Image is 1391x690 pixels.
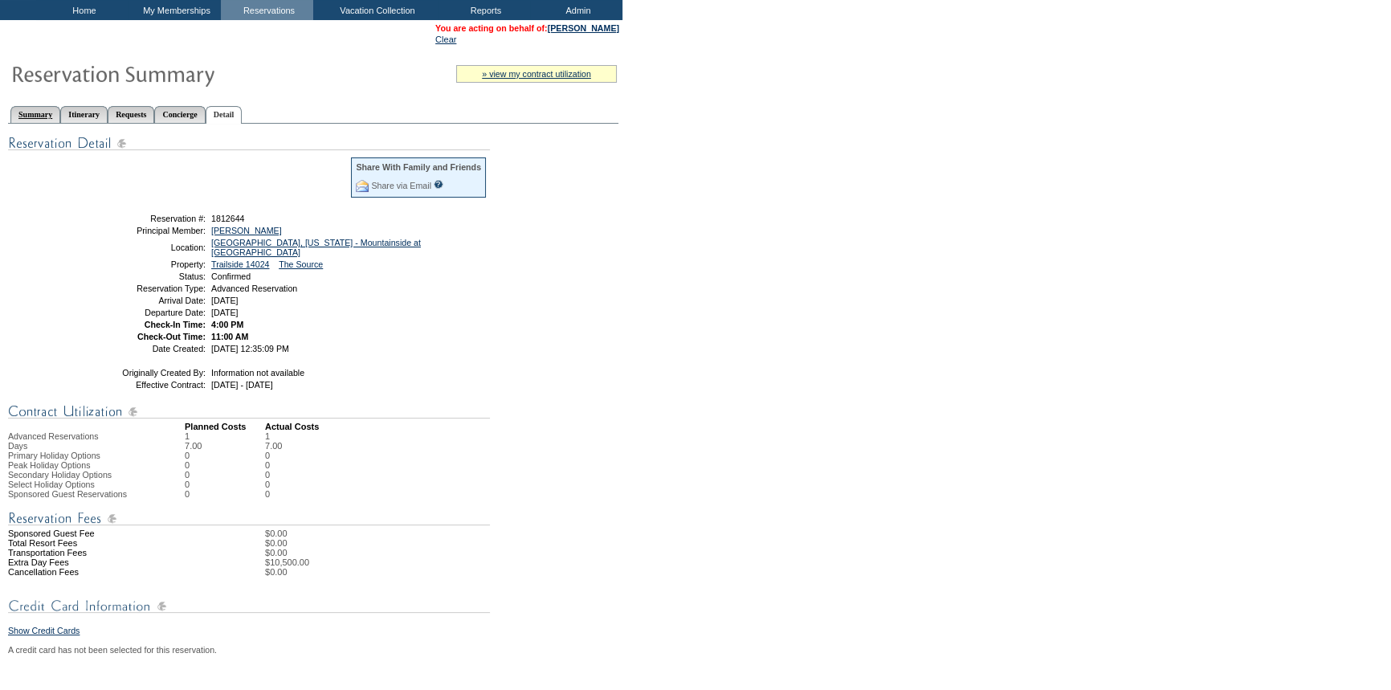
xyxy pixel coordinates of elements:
[8,548,185,557] td: Transportation Fees
[8,529,185,538] td: Sponsored Guest Fee
[211,214,245,223] span: 1812644
[371,181,431,190] a: Share via Email
[8,480,95,489] span: Select Holiday Options
[435,35,456,44] a: Clear
[265,548,618,557] td: $0.00
[435,23,619,33] span: You are acting on behalf of:
[8,133,490,153] img: Reservation Detail
[185,460,265,470] td: 0
[265,489,282,499] td: 0
[265,460,282,470] td: 0
[8,567,185,577] td: Cancellation Fees
[211,272,251,281] span: Confirmed
[206,106,243,124] a: Detail
[211,238,421,257] a: [GEOGRAPHIC_DATA], [US_STATE] - Mountainside at [GEOGRAPHIC_DATA]
[265,441,282,451] td: 7.00
[265,480,282,489] td: 0
[8,402,490,422] img: Contract Utilization
[211,320,243,329] span: 4:00 PM
[548,23,619,33] a: [PERSON_NAME]
[8,596,490,616] img: Credit Card Information
[211,344,289,353] span: [DATE] 12:35:09 PM
[91,296,206,305] td: Arrival Date:
[10,106,60,123] a: Summary
[434,180,443,189] input: What is this?
[185,489,265,499] td: 0
[185,441,265,451] td: 7.00
[265,567,618,577] td: $0.00
[91,284,206,293] td: Reservation Type:
[185,422,265,431] td: Planned Costs
[185,470,265,480] td: 0
[8,489,127,499] span: Sponsored Guest Reservations
[91,259,206,269] td: Property:
[185,451,265,460] td: 0
[8,470,112,480] span: Secondary Holiday Options
[211,368,304,378] span: Information not available
[91,380,206,390] td: Effective Contract:
[91,308,206,317] td: Departure Date:
[356,162,481,172] div: Share With Family and Friends
[211,296,239,305] span: [DATE]
[211,284,297,293] span: Advanced Reservation
[8,431,99,441] span: Advanced Reservations
[265,557,618,567] td: $10,500.00
[185,480,265,489] td: 0
[8,538,185,548] td: Total Resort Fees
[145,320,206,329] strong: Check-In Time:
[10,57,332,89] img: Reservaton Summary
[8,626,80,635] a: Show Credit Cards
[265,529,618,538] td: $0.00
[482,69,591,79] a: » view my contract utilization
[211,259,269,269] a: Trailside 14024
[265,451,282,460] td: 0
[8,451,100,460] span: Primary Holiday Options
[8,645,618,655] div: A credit card has not been selected for this reservation.
[8,460,90,470] span: Peak Holiday Options
[91,272,206,281] td: Status:
[8,441,27,451] span: Days
[265,470,282,480] td: 0
[211,332,248,341] span: 11:00 AM
[265,538,618,548] td: $0.00
[91,214,206,223] td: Reservation #:
[185,431,265,441] td: 1
[60,106,108,123] a: Itinerary
[108,106,154,123] a: Requests
[8,508,490,529] img: Reservation Fees
[211,380,273,390] span: [DATE] - [DATE]
[211,308,239,317] span: [DATE]
[8,557,185,567] td: Extra Day Fees
[265,422,618,431] td: Actual Costs
[154,106,205,123] a: Concierge
[91,238,206,257] td: Location:
[91,226,206,235] td: Principal Member:
[91,344,206,353] td: Date Created:
[137,332,206,341] strong: Check-Out Time:
[91,368,206,378] td: Originally Created By:
[211,226,282,235] a: [PERSON_NAME]
[279,259,323,269] a: The Source
[265,431,282,441] td: 1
